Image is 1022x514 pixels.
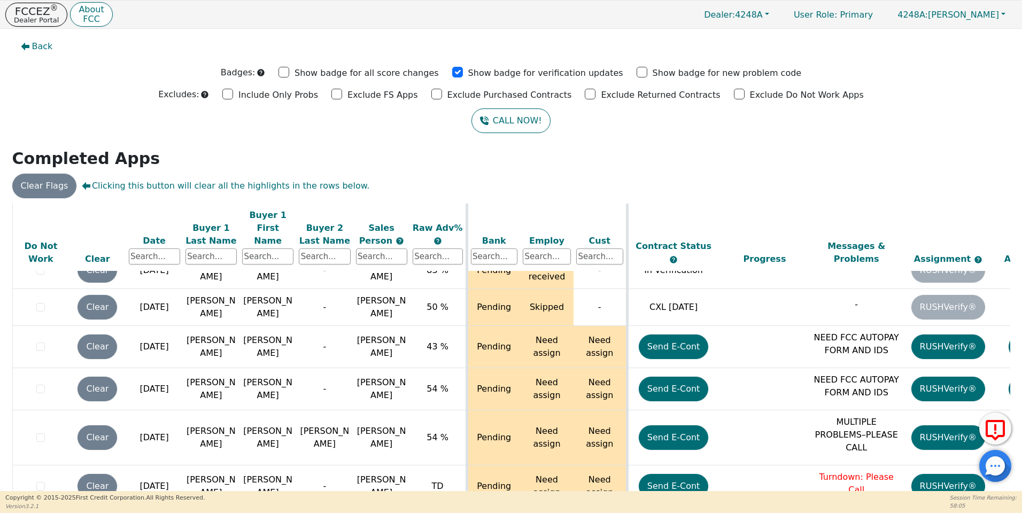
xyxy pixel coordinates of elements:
[185,248,237,264] input: Search...
[357,426,406,449] span: [PERSON_NAME]
[897,10,999,20] span: [PERSON_NAME]
[70,2,112,27] button: AboutFCC
[126,326,183,368] td: [DATE]
[574,410,627,465] td: Need assign
[427,432,448,442] span: 54 %
[78,334,117,359] button: Clear
[126,465,183,508] td: [DATE]
[299,221,350,247] div: Buyer 2 Last Name
[239,410,296,465] td: [PERSON_NAME]
[979,412,1011,445] button: Report Error to FCC
[911,474,985,499] button: RUSHVerify®
[72,253,123,266] div: Clear
[427,341,448,352] span: 43 %
[427,302,448,312] span: 50 %
[471,248,518,264] input: Search...
[639,425,709,450] button: Send E-Cont
[79,5,104,14] p: About
[467,410,520,465] td: Pending
[783,4,884,25] p: Primary
[639,474,709,499] button: Send E-Cont
[242,208,293,247] div: Buyer 1 First Name
[950,494,1017,502] p: Session Time Remaining:
[413,248,463,264] input: Search...
[78,295,117,320] button: Clear
[576,234,623,247] div: Cust
[914,254,974,264] span: Assignment
[432,481,444,491] span: TD
[126,289,183,326] td: [DATE]
[82,180,369,192] span: Clicking this button will clear all the highlights in the rows below.
[356,248,407,264] input: Search...
[523,234,571,247] div: Employ
[467,368,520,410] td: Pending
[183,326,239,368] td: [PERSON_NAME]
[427,384,448,394] span: 54 %
[183,410,239,465] td: [PERSON_NAME]
[886,6,1017,23] button: 4248A:[PERSON_NAME]
[12,174,77,198] button: Clear Flags
[129,234,180,247] div: Date
[783,4,884,25] a: User Role: Primary
[897,10,928,20] span: 4248A:
[950,502,1017,510] p: 58:05
[574,289,627,326] td: -
[78,425,117,450] button: Clear
[5,502,205,510] p: Version 3.2.1
[238,89,318,102] p: Include Only Probs
[520,410,574,465] td: Need assign
[126,368,183,410] td: [DATE]
[520,465,574,508] td: Need assign
[242,248,293,264] input: Search...
[183,289,239,326] td: [PERSON_NAME]
[296,289,353,326] td: -
[520,326,574,368] td: Need assign
[299,248,350,264] input: Search...
[813,373,900,399] p: NEED FCC AUTOPAY FORM AND IDS
[183,465,239,508] td: [PERSON_NAME]
[704,10,735,20] span: Dealer:
[296,368,353,410] td: -
[467,465,520,508] td: Pending
[357,335,406,358] span: [PERSON_NAME]
[295,67,439,80] p: Show badge for all score changes
[911,334,985,359] button: RUSHVerify®
[750,89,864,102] p: Exclude Do Not Work Apps
[704,10,763,20] span: 4248A
[574,465,627,508] td: Need assign
[576,248,623,264] input: Search...
[574,326,627,368] td: Need assign
[911,425,985,450] button: RUSHVerify®
[813,240,900,266] div: Messages & Problems
[221,66,255,79] p: Badges:
[5,3,67,27] button: FCCEZ®Dealer Portal
[722,253,808,266] div: Progress
[639,377,709,401] button: Send E-Cont
[911,377,985,401] button: RUSHVerify®
[185,221,237,247] div: Buyer 1 Last Name
[239,368,296,410] td: [PERSON_NAME]
[239,289,296,326] td: [PERSON_NAME]
[413,222,463,232] span: Raw Adv%
[468,67,623,80] p: Show badge for verification updates
[158,88,199,101] p: Excludes:
[347,89,418,102] p: Exclude FS Apps
[357,295,406,318] span: [PERSON_NAME]
[78,377,117,401] button: Clear
[471,234,518,247] div: Bank
[523,248,571,264] input: Search...
[359,222,396,245] span: Sales Person
[471,108,550,133] button: CALL NOW!
[601,89,720,102] p: Exclude Returned Contracts
[357,474,406,497] span: [PERSON_NAME]
[183,368,239,410] td: [PERSON_NAME]
[693,6,780,23] button: Dealer:4248A
[813,471,900,496] p: Turndown: Please Call
[129,248,180,264] input: Search...
[447,89,572,102] p: Exclude Purchased Contracts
